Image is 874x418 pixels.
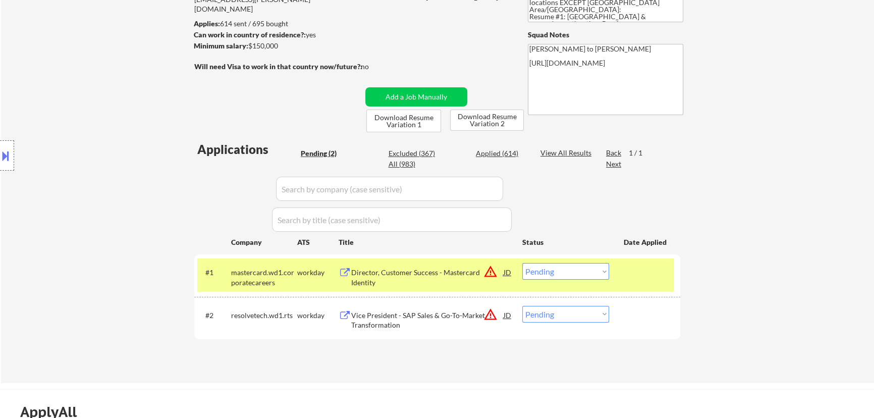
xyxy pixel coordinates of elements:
[503,306,513,324] div: JD
[194,30,359,40] div: yes
[276,177,503,201] input: Search by company (case sensitive)
[540,148,594,158] div: View All Results
[351,310,504,330] div: Vice President - SAP Sales & Go-To-Market Transformation
[194,62,362,71] strong: Will need Visa to work in that country now/future?:
[483,265,498,279] button: warning_amber
[205,268,223,278] div: #1
[476,148,526,159] div: Applied (614)
[351,268,504,287] div: Director, Customer Success - Mastercard Identity
[272,207,512,232] input: Search by title (case sensitive)
[197,143,297,155] div: Applications
[194,19,362,29] div: 614 sent / 695 bought
[297,268,339,278] div: workday
[231,310,297,321] div: resolvetech.wd1.rts
[339,237,513,247] div: Title
[606,159,622,169] div: Next
[450,110,524,131] button: Download Resume Variation 2
[388,159,439,169] div: All (983)
[205,310,223,321] div: #2
[528,30,683,40] div: Squad Notes
[297,237,339,247] div: ATS
[194,30,306,39] strong: Can work in country of residence?:
[388,148,439,159] div: Excluded (367)
[522,233,609,251] div: Status
[194,41,248,50] strong: Minimum salary:
[297,310,339,321] div: workday
[629,148,652,158] div: 1 / 1
[194,19,220,28] strong: Applies:
[301,148,351,159] div: Pending (2)
[366,110,441,132] button: Download Resume Variation 1
[483,307,498,322] button: warning_amber
[624,237,668,247] div: Date Applied
[231,237,297,247] div: Company
[365,87,467,107] button: Add a Job Manually
[503,263,513,281] div: JD
[606,148,622,158] div: Back
[194,41,362,51] div: $150,000
[361,62,390,72] div: no
[231,268,297,287] div: mastercard.wd1.corporatecareers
